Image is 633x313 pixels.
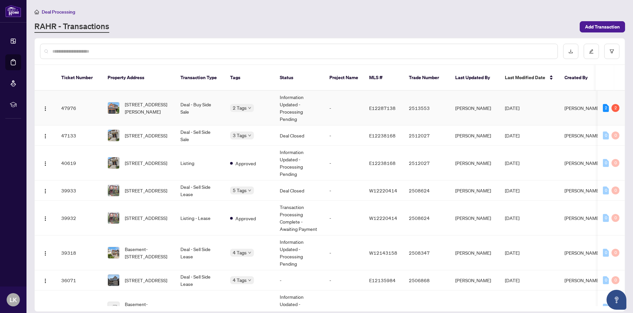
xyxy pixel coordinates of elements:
[42,9,75,15] span: Deal Processing
[369,250,397,256] span: W12143158
[108,102,119,114] img: thumbnail-img
[404,270,450,290] td: 2506868
[505,250,519,256] span: [DATE]
[175,181,225,201] td: Deal - Sell Side Lease
[40,213,51,223] button: Logo
[404,201,450,235] td: 2508624
[369,187,397,193] span: W12220414
[607,290,626,310] button: Open asap
[56,65,102,91] th: Ticket Number
[611,214,619,222] div: 0
[248,279,251,282] span: down
[603,276,609,284] div: 0
[324,270,364,290] td: -
[589,49,594,54] span: edit
[603,159,609,167] div: 0
[450,181,500,201] td: [PERSON_NAME]
[324,235,364,270] td: -
[56,270,102,290] td: 36071
[108,212,119,224] img: thumbnail-img
[324,201,364,235] td: -
[40,103,51,113] button: Logo
[108,275,119,286] img: thumbnail-img
[274,270,324,290] td: -
[369,215,397,221] span: W12220414
[611,249,619,257] div: 0
[404,235,450,270] td: 2508347
[34,10,39,14] span: home
[450,126,500,146] td: [PERSON_NAME]
[404,126,450,146] td: 2512027
[500,65,559,91] th: Last Modified Date
[175,146,225,181] td: Listing
[564,160,600,166] span: [PERSON_NAME]
[611,186,619,194] div: 0
[56,181,102,201] td: 39933
[43,278,48,284] img: Logo
[563,44,578,59] button: download
[40,302,51,313] button: Logo
[505,215,519,221] span: [DATE]
[34,21,109,33] a: RAHR - Transactions
[603,249,609,257] div: 0
[369,160,396,166] span: E12238168
[505,160,519,166] span: [DATE]
[248,106,251,110] span: down
[404,181,450,201] td: 2508624
[505,105,519,111] span: [DATE]
[56,126,102,146] td: 47133
[611,159,619,167] div: 0
[233,104,247,112] span: 2 Tags
[274,181,324,201] td: Deal Closed
[274,235,324,270] td: Information Updated - Processing Pending
[274,91,324,126] td: Information Updated - Processing Pending
[611,131,619,139] div: 0
[175,91,225,126] td: Deal - Buy Side Sale
[233,276,247,284] span: 4 Tags
[40,185,51,196] button: Logo
[603,131,609,139] div: 0
[108,185,119,196] img: thumbnail-img
[175,270,225,290] td: Deal - Sell Side Lease
[125,159,167,167] span: [STREET_ADDRESS]
[56,91,102,126] td: 47976
[505,74,545,81] span: Last Modified Date
[40,158,51,168] button: Logo
[324,91,364,126] td: -
[450,65,500,91] th: Last Updated By
[584,44,599,59] button: edit
[585,22,620,32] span: Add Transaction
[505,305,519,311] span: [DATE]
[603,104,609,112] div: 2
[125,245,170,260] span: Basement-[STREET_ADDRESS]
[559,65,599,91] th: Created By
[568,49,573,54] span: download
[450,146,500,181] td: [PERSON_NAME]
[43,251,48,256] img: Logo
[43,188,48,194] img: Logo
[233,249,247,256] span: 4 Tags
[56,201,102,235] td: 39932
[505,277,519,283] span: [DATE]
[248,251,251,254] span: down
[364,65,404,91] th: MLS #
[56,146,102,181] td: 40619
[56,235,102,270] td: 39318
[369,105,396,111] span: E12287138
[43,133,48,139] img: Logo
[248,134,251,137] span: down
[225,65,274,91] th: Tags
[43,161,48,166] img: Logo
[369,132,396,138] span: E12238168
[175,201,225,235] td: Listing - Lease
[564,215,600,221] span: [PERSON_NAME]
[450,235,500,270] td: [PERSON_NAME]
[40,275,51,286] button: Logo
[125,132,167,139] span: [STREET_ADDRESS]
[564,277,600,283] span: [PERSON_NAME]
[102,65,175,91] th: Property Address
[233,131,247,139] span: 3 Tags
[175,126,225,146] td: Deal - Sell Side Sale
[43,106,48,111] img: Logo
[248,189,251,192] span: down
